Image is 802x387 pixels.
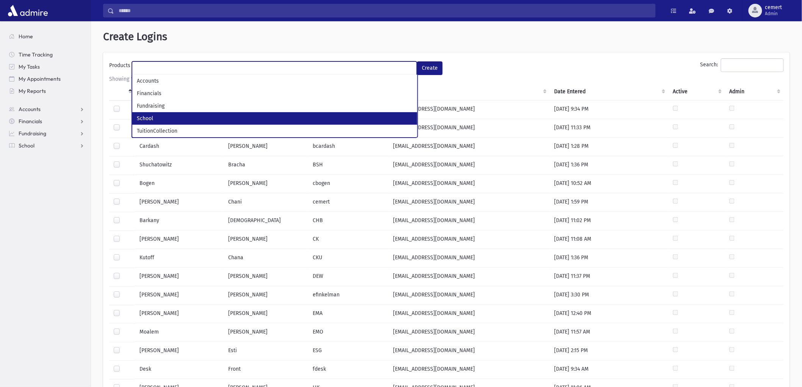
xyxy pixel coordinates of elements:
[135,360,224,379] td: Desk
[550,230,669,249] td: [DATE] 11:08 AM
[224,230,309,249] td: [PERSON_NAME]
[132,112,417,125] li: School
[308,342,388,360] td: ESG
[3,127,91,139] a: Fundraising
[550,212,669,230] td: [DATE] 11:02 PM
[19,63,40,70] span: My Tasks
[3,61,91,73] a: My Tasks
[550,323,669,342] td: [DATE] 11:57 AM
[550,156,669,175] td: [DATE] 1:36 PM
[765,5,782,11] span: cemert
[135,342,224,360] td: [PERSON_NAME]
[3,115,91,127] a: Financials
[224,138,309,156] td: [PERSON_NAME]
[135,323,224,342] td: Moalem
[389,119,550,138] td: [EMAIL_ADDRESS][DOMAIN_NAME]
[550,193,669,212] td: [DATE] 1:59 PM
[135,286,224,305] td: [PERSON_NAME]
[132,75,417,87] li: Accounts
[308,156,388,175] td: BSH
[224,193,309,212] td: Chani
[550,305,669,323] td: [DATE] 12:40 PM
[19,118,42,125] span: Financials
[135,138,224,156] td: Cardash
[19,33,33,40] span: Home
[725,83,784,100] th: Admin : activate to sort column ascending
[550,249,669,268] td: [DATE] 1:36 PM
[550,138,669,156] td: [DATE] 1:28 PM
[224,268,309,286] td: [PERSON_NAME]
[550,100,669,119] td: [DATE] 9:34 PM
[135,249,224,268] td: Kutoff
[3,139,91,152] a: School
[389,100,550,119] td: [EMAIL_ADDRESS][DOMAIN_NAME]
[19,51,53,58] span: Time Tracking
[550,175,669,193] td: [DATE] 10:52 AM
[3,73,91,85] a: My Appointments
[389,286,550,305] td: [EMAIL_ADDRESS][DOMAIN_NAME]
[308,305,388,323] td: EMA
[224,286,309,305] td: [PERSON_NAME]
[308,323,388,342] td: EMO
[308,286,388,305] td: efinkelman
[389,83,550,100] th: EMail : activate to sort column ascending
[135,268,224,286] td: [PERSON_NAME]
[389,138,550,156] td: [EMAIL_ADDRESS][DOMAIN_NAME]
[19,75,61,82] span: My Appointments
[224,212,309,230] td: [DEMOGRAPHIC_DATA]
[389,175,550,193] td: [EMAIL_ADDRESS][DOMAIN_NAME]
[109,75,784,83] div: Showing 1 to 25 of 74 entries
[19,142,34,149] span: School
[550,342,669,360] td: [DATE] 2:15 PM
[550,360,669,379] td: [DATE] 9:34 AM
[6,3,50,18] img: AdmirePro
[550,83,669,100] th: Date Entered : activate to sort column ascending
[3,49,91,61] a: Time Tracking
[135,212,224,230] td: Barkany
[19,106,41,113] span: Accounts
[224,360,309,379] td: Front
[224,342,309,360] td: Esti
[389,305,550,323] td: [EMAIL_ADDRESS][DOMAIN_NAME]
[224,305,309,323] td: [PERSON_NAME]
[3,85,91,97] a: My Reports
[389,323,550,342] td: [EMAIL_ADDRESS][DOMAIN_NAME]
[389,268,550,286] td: [EMAIL_ADDRESS][DOMAIN_NAME]
[135,193,224,212] td: [PERSON_NAME]
[389,342,550,360] td: [EMAIL_ADDRESS][DOMAIN_NAME]
[721,58,784,72] input: Search:
[224,323,309,342] td: [PERSON_NAME]
[132,87,417,100] li: Financials
[132,125,417,137] li: TuitionCollection
[135,305,224,323] td: [PERSON_NAME]
[3,30,91,42] a: Home
[135,175,224,193] td: Bogen
[224,156,309,175] td: Bracha
[308,212,388,230] td: CHB
[103,30,790,43] h1: Create Logins
[224,175,309,193] td: [PERSON_NAME]
[135,230,224,249] td: [PERSON_NAME]
[389,360,550,379] td: [EMAIL_ADDRESS][DOMAIN_NAME]
[550,119,669,138] td: [DATE] 11:33 PM
[19,88,46,94] span: My Reports
[389,249,550,268] td: [EMAIL_ADDRESS][DOMAIN_NAME]
[389,212,550,230] td: [EMAIL_ADDRESS][DOMAIN_NAME]
[550,268,669,286] td: [DATE] 11:37 PM
[135,156,224,175] td: Shuchatowitz
[389,156,550,175] td: [EMAIL_ADDRESS][DOMAIN_NAME]
[700,58,784,72] label: Search:
[114,4,655,17] input: Search
[389,230,550,249] td: [EMAIL_ADDRESS][DOMAIN_NAME]
[308,230,388,249] td: CK
[132,100,417,112] li: Fundraising
[308,268,388,286] td: DEW
[109,83,135,100] th: : activate to sort column descending
[550,286,669,305] td: [DATE] 3:30 PM
[308,138,388,156] td: bcardash
[308,249,388,268] td: CKU
[3,103,91,115] a: Accounts
[765,11,782,17] span: Admin
[308,193,388,212] td: cemert
[109,61,132,72] label: Products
